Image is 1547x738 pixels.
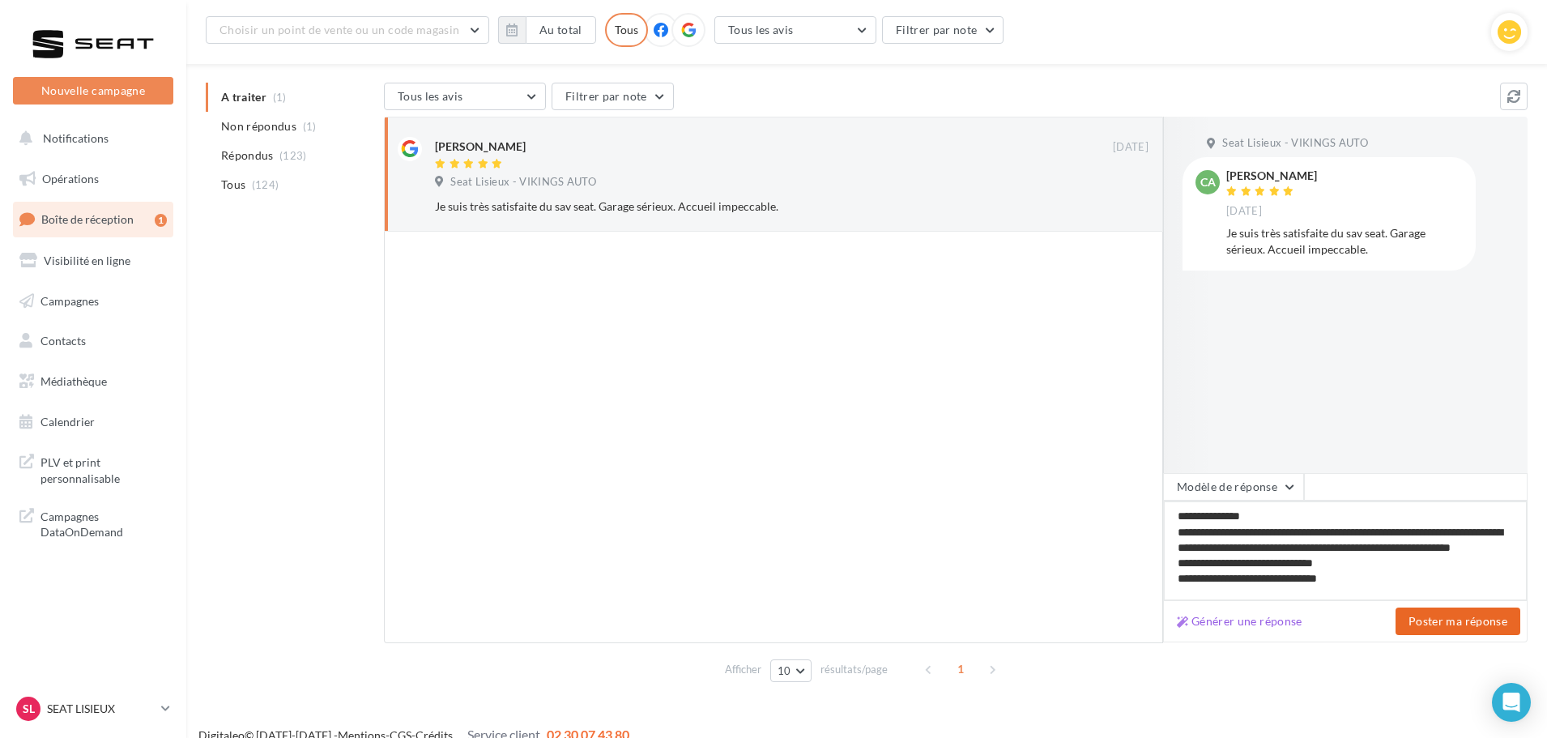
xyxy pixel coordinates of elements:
a: Campagnes [10,284,177,318]
div: Je suis très satisfaite du sav seat. Garage sérieux. Accueil impeccable. [1226,225,1463,258]
p: SEAT LISIEUX [47,701,155,717]
span: Seat Lisieux - VIKINGS AUTO [450,175,596,190]
button: Poster ma réponse [1396,608,1520,635]
div: Je suis très satisfaite du sav seat. Garage sérieux. Accueil impeccable. [435,198,1043,215]
button: Notifications [10,122,170,156]
span: Campagnes [40,293,99,307]
button: Tous les avis [714,16,876,44]
span: Répondus [221,147,274,164]
span: 1 [948,656,974,682]
span: SL [23,701,35,717]
span: Choisir un point de vente ou un code magasin [219,23,459,36]
button: Tous les avis [384,83,546,110]
span: Contacts [40,334,86,348]
span: Campagnes DataOnDemand [40,506,167,540]
button: Filtrer par note [552,83,674,110]
div: [PERSON_NAME] [1226,170,1317,181]
span: Seat Lisieux - VIKINGS AUTO [1222,136,1368,151]
a: Visibilité en ligne [10,244,177,278]
span: Boîte de réception [41,212,134,226]
button: Choisir un point de vente ou un code magasin [206,16,489,44]
span: [DATE] [1226,204,1262,219]
a: Campagnes DataOnDemand [10,499,177,547]
span: Tous les avis [398,89,463,103]
button: Au total [498,16,596,44]
span: Tous les avis [728,23,794,36]
span: Notifications [43,131,109,145]
div: [PERSON_NAME] [435,139,526,155]
span: Non répondus [221,118,296,134]
span: PLV et print personnalisable [40,451,167,486]
span: Visibilité en ligne [44,254,130,267]
button: Modèle de réponse [1163,473,1304,501]
span: (124) [252,178,279,191]
button: 10 [770,659,812,682]
a: SL SEAT LISIEUX [13,693,173,724]
span: Tous [221,177,245,193]
button: Filtrer par note [882,16,1004,44]
a: Contacts [10,324,177,358]
button: Générer une réponse [1170,612,1309,631]
a: Médiathèque [10,365,177,399]
a: Opérations [10,162,177,196]
span: (1) [303,120,317,133]
span: Médiathèque [40,374,107,388]
span: Opérations [42,172,99,186]
span: Afficher [725,662,761,677]
span: Calendrier [40,415,95,429]
span: (123) [279,149,307,162]
div: Open Intercom Messenger [1492,683,1531,722]
a: Calendrier [10,405,177,439]
div: 1 [155,214,167,227]
button: Au total [526,16,596,44]
span: résultats/page [820,662,888,677]
button: Nouvelle campagne [13,77,173,105]
a: PLV et print personnalisable [10,445,177,493]
span: [DATE] [1113,140,1149,155]
div: Tous [605,13,648,47]
span: ca [1200,174,1216,190]
span: 10 [778,664,791,677]
a: Boîte de réception1 [10,202,177,237]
